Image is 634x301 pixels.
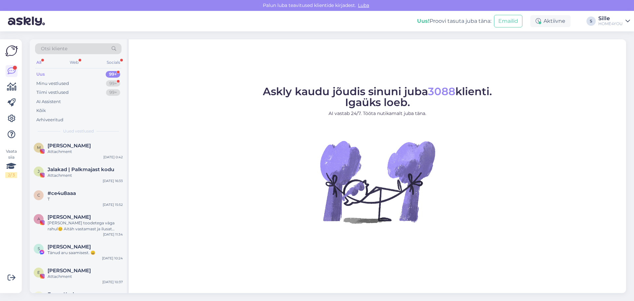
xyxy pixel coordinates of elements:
[63,128,94,134] span: Uued vestlused
[41,45,67,52] span: Otsi kliente
[103,155,123,160] div: [DATE] 0:42
[48,167,114,172] span: Jalakad | Palkmajast kodu
[103,202,123,207] div: [DATE] 15:52
[48,214,91,220] span: Annabel Trifanov
[48,143,91,149] span: Mari Klst
[48,274,123,280] div: Attachment
[417,18,430,24] b: Uus!
[37,193,40,198] span: c
[48,172,123,178] div: Attachment
[36,107,46,114] div: Kõik
[586,17,596,26] div: S
[37,216,40,221] span: A
[530,15,571,27] div: Aktiivne
[263,110,492,117] p: AI vastab 24/7. Tööta nutikamalt juba täna.
[36,80,69,87] div: Minu vestlused
[5,172,17,178] div: 2 / 3
[103,232,123,237] div: [DATE] 11:34
[38,169,40,174] span: J
[48,196,123,202] div: T
[48,291,82,297] span: Fama Keskus
[428,85,455,98] span: 3088
[598,16,630,26] a: SilleHOME4YOU
[106,71,120,78] div: 99+
[5,45,18,57] img: Askly Logo
[35,58,43,67] div: All
[68,58,80,67] div: Web
[263,85,492,109] span: Askly kaudu jõudis sinuni juba klienti. Igaüks loeb.
[105,58,122,67] div: Socials
[598,16,623,21] div: Sille
[494,15,522,27] button: Emailid
[106,89,120,96] div: 99+
[356,2,371,8] span: Luba
[48,268,91,274] span: Eva-Lota
[102,280,123,284] div: [DATE] 10:37
[106,80,120,87] div: 99+
[318,122,437,241] img: No Chat active
[5,148,17,178] div: Vaata siia
[37,270,40,275] span: E
[36,98,61,105] div: AI Assistent
[36,117,63,123] div: Arhiveeritud
[48,190,76,196] span: #ce4u8aaa
[417,17,491,25] div: Proovi tasuta juba täna:
[48,250,123,256] div: Tänud aru saamisest. 😀
[36,89,69,96] div: Tiimi vestlused
[36,71,45,78] div: Uus
[38,246,40,251] span: S
[48,220,123,232] div: [PERSON_NAME] toodetega väga rahul😊 Aitäh vastamast ja ilusat päeva jätku!☀️
[48,244,91,250] span: Sten Märtson
[598,21,623,26] div: HOME4YOU
[102,256,123,261] div: [DATE] 10:24
[48,149,123,155] div: Attachment
[37,145,41,150] span: M
[103,178,123,183] div: [DATE] 16:33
